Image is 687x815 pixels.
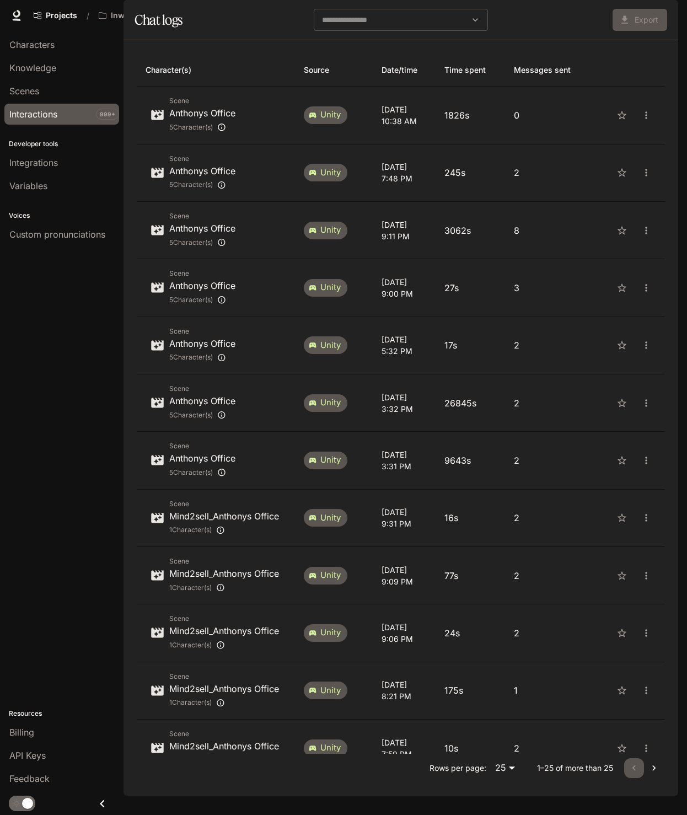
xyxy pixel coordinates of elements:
div: Anthony, Anthony_web, Game Master, Andrew, Anthony_FX_web [169,292,235,307]
span: Scene [169,268,235,279]
button: close [636,278,656,298]
p: 1–25 of more than 25 [537,763,613,774]
p: [DATE] [382,506,427,518]
p: 2 [514,511,584,524]
p: Inworld AI Demos [111,11,173,20]
p: [DATE] [382,679,427,690]
button: Favorite [612,221,632,240]
button: close [636,335,656,355]
p: Mind2sell_Anthonys Office [169,510,279,523]
span: Scene [169,671,279,682]
p: Anthonys Office [169,222,235,235]
span: Scene [169,498,279,510]
div: Anthony, Anthony_web, Game Master, Andrew, Anthony_FX_web [169,407,235,422]
p: [DATE] [382,104,427,115]
p: [DATE] [382,449,427,460]
span: unity [314,282,347,293]
span: 5 Character(s) [169,237,213,248]
p: 2 [514,396,584,410]
p: 77s [444,569,496,582]
p: 26845s [444,396,496,410]
span: 5 Character(s) [169,179,213,190]
p: [DATE] [382,334,427,345]
p: Rows per page: [430,763,486,774]
div: Dr. Ioan Marinescu [169,580,279,595]
p: 1826s [444,109,496,122]
p: 7:48 PM [382,173,427,184]
p: [DATE] [382,737,427,748]
span: 5 Character(s) [169,352,213,363]
button: Favorite [612,393,632,413]
p: 24s [444,626,496,640]
button: close [636,566,656,586]
span: Scene [169,613,279,624]
span: Scene [169,95,235,106]
p: Anthonys Office [169,394,235,407]
span: unity [314,167,347,179]
button: close [636,451,656,470]
p: 5:32 PM [382,345,427,357]
div: Anthony, Anthony_web, Game Master, Andrew, Anthony_FX_web [169,465,235,480]
button: Favorite [612,623,632,643]
th: Date/time [373,53,436,87]
button: close [636,393,656,413]
div: Dr. Ioan Marinescu [169,753,279,768]
th: Character(s) [137,53,295,87]
span: Scene [169,556,279,567]
button: close [636,680,656,700]
p: [DATE] [382,276,427,288]
p: 9:11 PM [382,230,427,242]
p: Mind2sell_Anthonys Office [169,624,279,637]
button: close [636,508,656,528]
p: Mind2sell_Anthonys Office [169,739,279,753]
div: Anthony, Anthony_web, Game Master, Andrew, Anthony_FX_web [169,120,235,135]
button: Favorite [612,278,632,298]
p: Anthonys Office [169,337,235,350]
p: 175s [444,684,496,697]
p: 2 [514,742,584,755]
span: 1 Character(s) [169,582,212,593]
p: 2 [514,626,584,640]
span: 5 Character(s) [169,122,213,133]
span: 1 Character(s) [169,524,212,535]
span: Scene [169,211,235,222]
p: 2 [514,454,584,467]
div: Anthony, Anthony_web, Game Master, Andrew, Anthony_FX_web [169,178,235,192]
p: 2 [514,166,584,179]
p: 8 [514,224,584,237]
span: unity [314,627,347,639]
span: 5 Character(s) [169,467,213,478]
span: unity [314,512,347,524]
span: 1 Character(s) [169,640,212,651]
p: 9:06 PM [382,633,427,645]
span: unity [314,742,347,754]
p: Mind2sell_Anthonys Office [169,567,279,580]
p: 9:31 PM [382,518,427,529]
p: 9:09 PM [382,576,427,587]
p: 2 [514,339,584,352]
p: [DATE] [382,621,427,633]
p: Anthonys Office [169,452,235,465]
p: 3 [514,281,584,294]
p: 245s [444,166,496,179]
button: Favorite [612,163,632,183]
span: unity [314,340,347,351]
span: Scene [169,326,235,337]
div: Dr. Ioan Marinescu [169,637,279,652]
p: 9:00 PM [382,288,427,299]
a: Go to projects [29,4,82,26]
p: 10:38 AM [382,115,427,127]
span: Scene [169,728,279,739]
p: 0 [514,109,584,122]
p: Anthonys Office [169,164,235,178]
p: 2 [514,569,584,582]
button: Favorite [612,105,632,125]
p: 17s [444,339,496,352]
p: Mind2sell_Anthonys Office [169,682,279,695]
button: close [636,163,656,183]
button: close [636,105,656,125]
th: Messages sent [505,53,593,87]
span: Scene [169,153,235,164]
span: 5 Character(s) [169,410,213,421]
p: 3:31 PM [382,460,427,472]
